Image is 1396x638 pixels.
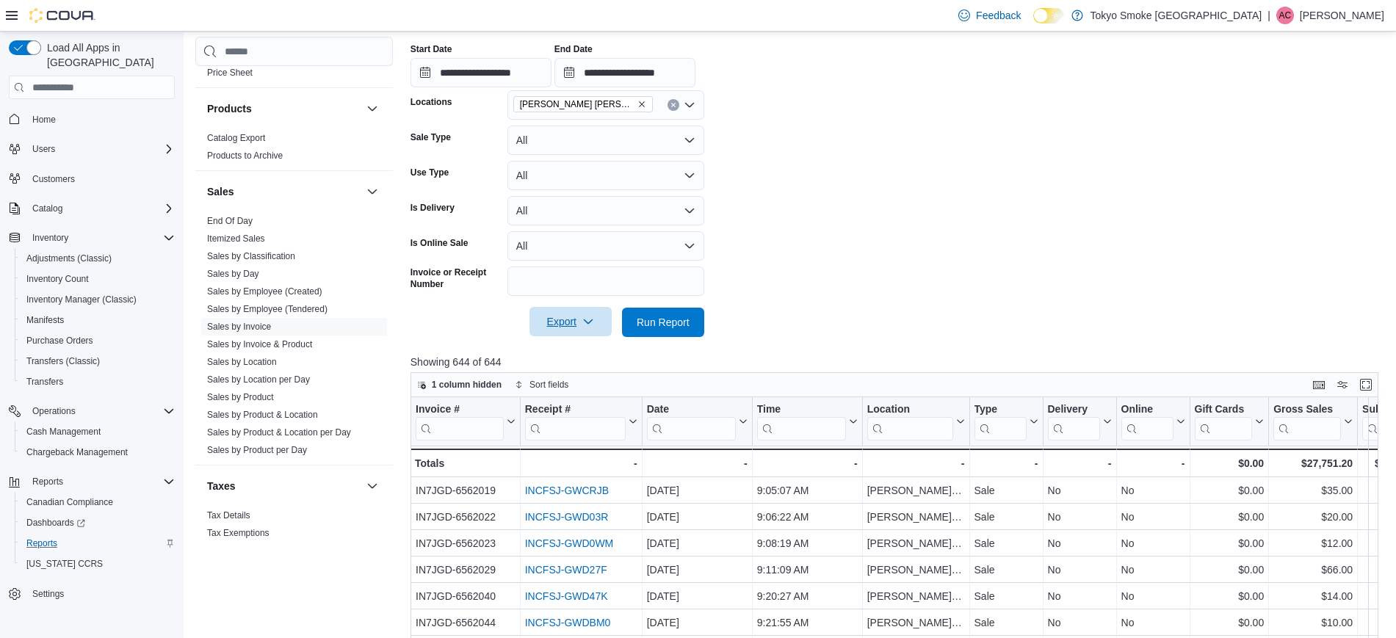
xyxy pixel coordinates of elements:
button: Catalog [3,198,181,219]
div: Time [756,403,845,417]
button: All [507,231,704,261]
div: [PERSON_NAME] [PERSON_NAME] [867,535,964,553]
span: Customers [32,173,75,185]
a: INCFSJ-GWD0WM [525,538,614,550]
a: Tax Exemptions [207,528,270,538]
button: Catalog [26,200,68,217]
div: Sales [195,212,393,465]
a: Reports [21,534,63,552]
span: Adjustments (Classic) [21,250,175,267]
div: Invoice # [416,403,504,441]
div: IN7JGD-6562044 [416,615,516,632]
a: Price Sheet [207,68,253,78]
button: Canadian Compliance [15,492,181,512]
label: Is Online Sale [411,237,469,249]
button: Inventory Manager (Classic) [15,289,181,310]
span: Sales by Product per Day [207,444,307,456]
button: Run Report [622,308,704,337]
div: Online [1121,403,1173,417]
div: Sale [974,482,1038,500]
button: Taxes [364,477,381,495]
span: Inventory Manager (Classic) [21,291,175,308]
a: Chargeback Management [21,443,134,461]
img: Cova [29,8,95,23]
button: Users [26,140,61,158]
button: Operations [3,401,181,421]
a: Sales by Product & Location per Day [207,427,351,438]
span: Purchase Orders [26,335,93,347]
span: Settings [26,584,175,603]
button: Transfers [15,371,181,392]
button: Inventory [3,228,181,248]
div: $0.00 [1194,615,1264,632]
span: Manifests [21,311,175,329]
button: Reports [26,473,69,490]
div: Receipt # [525,403,626,417]
a: Itemized Sales [207,233,265,244]
label: Use Type [411,167,449,178]
div: [PERSON_NAME] [PERSON_NAME] [867,482,964,500]
label: End Date [554,43,593,55]
div: Location [867,403,952,441]
button: Home [3,108,181,129]
span: Dark Mode [1033,23,1034,24]
span: Washington CCRS [21,555,175,573]
div: No [1047,482,1111,500]
button: All [507,196,704,225]
button: Location [867,403,964,441]
a: Sales by Classification [207,251,295,261]
div: $27,751.20 [1273,454,1353,472]
div: Receipt # URL [525,403,626,441]
div: $0.00 [1194,588,1264,606]
input: Dark Mode [1033,8,1064,23]
button: Gross Sales [1273,403,1353,441]
span: Manifests [26,314,64,326]
span: Sort fields [529,379,568,391]
div: Sale [974,588,1038,606]
button: Time [756,403,857,441]
label: Is Delivery [411,202,455,214]
input: Press the down key to open a popover containing a calendar. [411,58,551,87]
span: Chargeback Management [21,443,175,461]
a: Purchase Orders [21,332,99,349]
label: Start Date [411,43,452,55]
div: $14.00 [1273,588,1353,606]
span: Transfers (Classic) [21,352,175,370]
button: Open list of options [684,99,695,111]
button: Gift Cards [1194,403,1264,441]
span: Transfers [26,376,63,388]
a: Home [26,111,62,128]
div: 9:20:27 AM [756,588,857,606]
div: Sale [974,562,1038,579]
a: Sales by Product [207,392,274,402]
a: Feedback [952,1,1027,30]
button: Transfers (Classic) [15,351,181,371]
div: Gross Sales [1273,403,1341,417]
div: No [1121,562,1185,579]
div: Location [867,403,952,417]
div: [PERSON_NAME] [PERSON_NAME] [867,509,964,526]
span: 1 column hidden [432,379,502,391]
button: Taxes [207,479,361,493]
button: Online [1121,403,1185,441]
a: INCFSJ-GWD03R [525,512,609,523]
span: Sales by Classification [207,250,295,262]
div: Sale [974,509,1038,526]
span: Catalog [32,203,62,214]
a: Dashboards [15,512,181,533]
h3: Products [207,101,252,116]
button: Invoice # [416,403,516,441]
div: 9:11:09 AM [756,562,857,579]
span: Sales by Invoice & Product [207,338,312,350]
span: Inventory [26,229,175,247]
div: IN7JGD-6562023 [416,535,516,553]
span: Settings [32,588,64,600]
a: Sales by Location [207,357,277,367]
div: IN7JGD-6562022 [416,509,516,526]
div: IN7JGD-6562040 [416,588,516,606]
span: Cash Management [26,426,101,438]
span: Sales by Invoice [207,321,271,333]
div: No [1047,588,1111,606]
div: IN7JGD-6562019 [416,482,516,500]
span: Export [538,307,603,336]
